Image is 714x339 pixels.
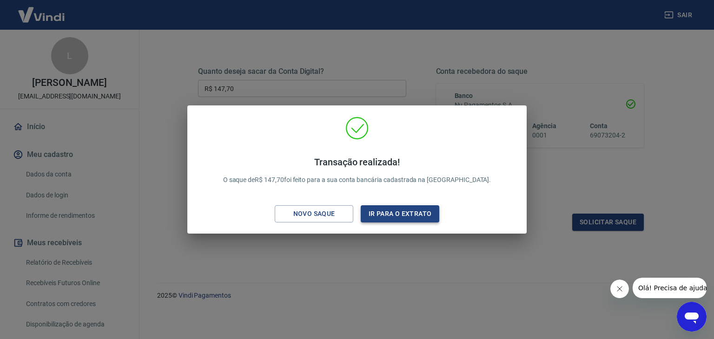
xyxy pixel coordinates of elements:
span: Olá! Precisa de ajuda? [6,7,78,14]
h4: Transação realizada! [223,156,491,168]
iframe: Botão para abrir a janela de mensagens [677,302,707,332]
iframe: Fechar mensagem [610,280,629,298]
button: Ir para o extrato [361,205,439,222]
div: Novo saque [282,208,346,220]
p: O saque de R$ 147,70 foi feito para a sua conta bancária cadastrada na [GEOGRAPHIC_DATA]. [223,156,491,185]
button: Novo saque [275,205,353,222]
iframe: Mensagem da empresa [633,278,707,298]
